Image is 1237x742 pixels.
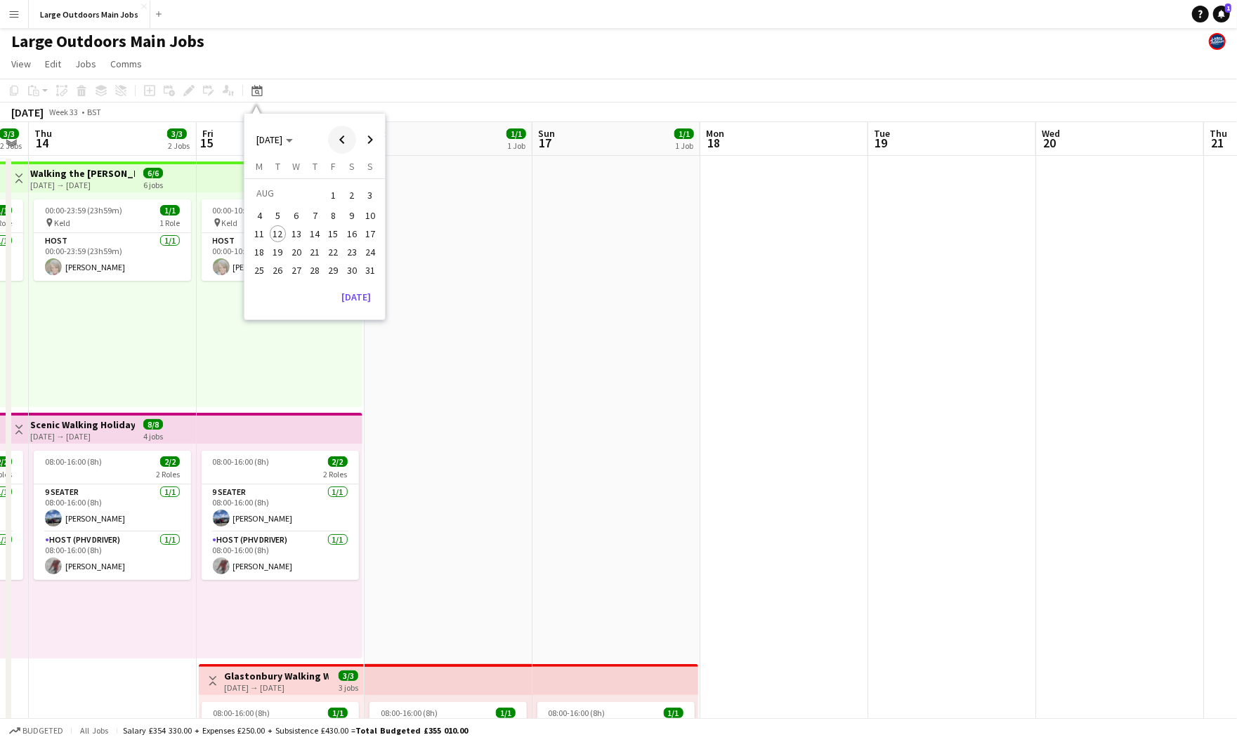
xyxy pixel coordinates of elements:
button: 14-08-2025 [306,225,324,243]
td: AUG [250,184,324,206]
span: Week 33 [46,107,81,117]
h3: Glastonbury Walking Weekend - Explore Myths & Legends [224,670,329,682]
span: 26 [270,263,287,279]
span: 08:00-16:00 (8h) [381,708,438,718]
app-user-avatar: Large Outdoors Office [1209,33,1226,50]
span: 20 [288,244,305,260]
span: View [11,58,31,70]
button: 12-08-2025 [268,225,287,243]
button: 13-08-2025 [287,225,306,243]
span: Mon [706,127,724,140]
span: 18 [704,135,724,151]
a: 1 [1213,6,1230,22]
span: 1 Role [159,218,180,228]
span: 1 [325,185,342,205]
span: 7 [306,207,323,224]
span: 14 [32,135,52,151]
span: 27 [288,263,305,279]
button: 10-08-2025 [361,206,379,224]
span: 12 [270,225,287,242]
a: Jobs [70,55,102,73]
span: Edit [45,58,61,70]
app-card-role: Host (PHV Driver)1/108:00-16:00 (8h)[PERSON_NAME] [202,532,359,580]
span: 19 [872,135,890,151]
span: 08:00-16:00 (8h) [213,708,270,718]
button: 25-08-2025 [250,261,268,279]
button: 19-08-2025 [268,243,287,261]
button: 06-08-2025 [287,206,306,224]
span: Thu [34,127,52,140]
span: 08:00-16:00 (8h) [213,456,270,467]
app-card-role: Host (PHV Driver)1/108:00-16:00 (8h)[PERSON_NAME] [34,532,191,580]
span: 30 [343,263,360,279]
button: 21-08-2025 [306,243,324,261]
span: M [256,160,263,173]
span: Tue [874,127,890,140]
span: 1/1 [506,128,526,139]
button: 15-08-2025 [324,225,342,243]
button: 26-08-2025 [268,261,287,279]
span: 16 [343,225,360,242]
span: 1/1 [664,708,683,718]
span: 1 [1225,4,1231,13]
span: 17 [362,225,379,242]
button: [DATE] [336,286,377,308]
button: 07-08-2025 [306,206,324,224]
span: 2 [343,185,360,205]
button: 30-08-2025 [343,261,361,279]
button: 04-08-2025 [250,206,268,224]
span: 29 [325,263,342,279]
a: View [6,55,37,73]
div: [DATE] → [DATE] [224,682,329,693]
button: 28-08-2025 [306,261,324,279]
button: Next month [356,126,384,154]
span: [DATE] [256,133,282,146]
span: 11 [251,225,268,242]
button: Previous month [328,126,356,154]
span: 6 [288,207,305,224]
span: 2/2 [328,456,348,467]
span: 22 [325,244,342,260]
button: 11-08-2025 [250,225,268,243]
button: 29-08-2025 [324,261,342,279]
div: [DATE] → [DATE] [30,431,135,442]
span: 3 [362,185,379,205]
span: 08:00-16:00 (8h) [45,456,102,467]
span: T [313,160,318,173]
span: Keld [54,218,70,228]
app-job-card: 08:00-16:00 (8h)2/22 Roles9 Seater1/108:00-16:00 (8h)[PERSON_NAME]Host (PHV Driver)1/108:00-16:00... [202,451,359,580]
div: 3 jobs [339,681,358,693]
button: 22-08-2025 [324,243,342,261]
button: 18-08-2025 [250,243,268,261]
span: Fri [202,127,214,140]
span: W [292,160,300,173]
app-job-card: 08:00-16:00 (8h)2/22 Roles9 Seater1/108:00-16:00 (8h)[PERSON_NAME]Host (PHV Driver)1/108:00-16:00... [34,451,191,580]
h3: Walking the [PERSON_NAME] Way - [GEOGRAPHIC_DATA] [30,167,135,180]
span: T [275,160,280,173]
app-card-role: Host1/100:00-10:00 (10h)[PERSON_NAME] [202,233,359,281]
a: Edit [39,55,67,73]
span: 2 Roles [324,469,348,479]
span: 08:00-16:00 (8h) [549,708,606,718]
span: 2 Roles [156,469,180,479]
span: 5 [270,207,287,224]
span: 14 [306,225,323,242]
div: 6 jobs [143,178,163,190]
button: 05-08-2025 [268,206,287,224]
button: 20-08-2025 [287,243,306,261]
span: 21 [306,244,323,260]
span: 3/3 [339,670,358,681]
span: 31 [362,263,379,279]
span: 10 [362,207,379,224]
button: 03-08-2025 [361,184,379,206]
span: All jobs [77,725,111,736]
span: Jobs [75,58,96,70]
div: 1 Job [675,140,693,151]
span: 1/1 [160,205,180,216]
span: 9 [343,207,360,224]
button: 24-08-2025 [361,243,379,261]
span: 00:00-10:00 (10h) [213,205,274,216]
app-job-card: 00:00-10:00 (10h)1/1 Keld1 RoleHost1/100:00-10:00 (10h)[PERSON_NAME] [202,199,359,281]
span: 1/1 [674,128,694,139]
